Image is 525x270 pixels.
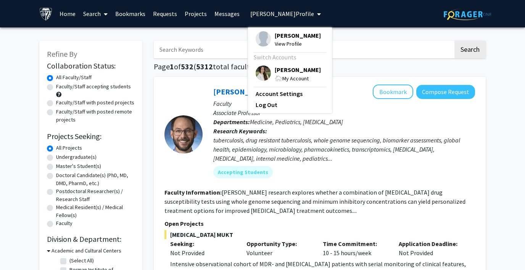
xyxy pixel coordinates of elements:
[393,239,469,257] div: Not Provided
[79,0,111,27] a: Search
[52,247,121,255] h3: Academic and Cultural Centers
[399,239,464,248] p: Application Deadline:
[181,62,193,71] span: 532
[275,31,321,40] span: [PERSON_NAME]
[196,62,213,71] span: 5312
[256,31,271,46] img: Profile Picture
[213,127,267,135] b: Research Keywords:
[241,239,317,257] div: Volunteer
[164,230,475,239] span: [MEDICAL_DATA] MUKT
[256,31,321,48] div: Profile Picture[PERSON_NAME]View Profile
[323,239,388,248] p: Time Commitment:
[256,66,271,81] img: Profile Picture
[454,41,486,58] button: Search
[181,0,211,27] a: Projects
[246,239,311,248] p: Opportunity Type:
[39,7,53,21] img: Johns Hopkins University Logo
[56,153,97,161] label: Undergraduate(s)
[317,239,393,257] div: 10 - 15 hours/week
[275,40,321,48] span: View Profile
[56,99,134,107] label: Faculty/Staff with posted projects
[164,189,222,196] b: Faculty Information:
[213,99,475,108] p: Faculty
[56,73,92,81] label: All Faculty/Staff
[56,203,135,219] label: Medical Resident(s) / Medical Fellow(s)
[213,118,250,126] b: Departments:
[256,100,324,109] a: Log Out
[211,0,243,27] a: Messages
[213,87,272,96] a: [PERSON_NAME]
[56,162,101,170] label: Master's Student(s)
[256,89,324,98] a: Account Settings
[56,0,79,27] a: Home
[154,62,486,71] h1: Page of ( total faculty/staff results)
[444,8,491,20] img: ForagerOne Logo
[56,144,82,152] label: All Projects
[373,85,413,99] button: Add Jeffrey Tornheim to Bookmarks
[250,10,314,18] span: [PERSON_NAME] Profile
[111,0,149,27] a: Bookmarks
[282,75,309,82] span: My Account
[47,61,135,70] h2: Collaboration Status:
[213,108,475,117] p: Associate Professor
[69,257,94,265] label: (Select All)
[56,83,131,91] label: Faculty/Staff accepting students
[154,41,453,58] input: Search Keywords
[170,248,235,257] div: Not Provided
[164,189,465,214] fg-read-more: [PERSON_NAME] research explores whether a combination of [MEDICAL_DATA] drug susceptibility tests...
[213,166,273,178] mat-chip: Accepting Students
[47,235,135,244] h2: Division & Department:
[256,66,321,83] div: Profile Picture[PERSON_NAME]My Account
[416,85,475,99] button: Compose Request to Jeffrey Tornheim
[254,53,324,62] div: Switch Accounts
[6,236,32,264] iframe: Chat
[170,239,235,248] p: Seeking:
[250,118,343,126] span: Medicine, Pediatrics, [MEDICAL_DATA]
[164,219,475,228] p: Open Projects
[47,49,77,59] span: Refine By
[275,66,321,74] span: [PERSON_NAME]
[170,62,174,71] span: 1
[56,187,135,203] label: Postdoctoral Researcher(s) / Research Staff
[149,0,181,27] a: Requests
[56,171,135,187] label: Doctoral Candidate(s) (PhD, MD, DMD, PharmD, etc.)
[213,136,475,163] div: tuberculosis, drug resistant tuberculosis, whole genome sequencing, biomarker assessments, global...
[56,108,135,124] label: Faculty/Staff with posted remote projects
[47,132,135,141] h2: Projects Seeking:
[56,219,72,227] label: Faculty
